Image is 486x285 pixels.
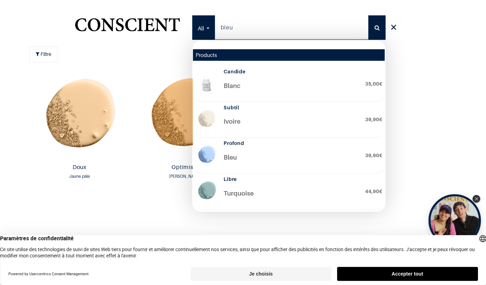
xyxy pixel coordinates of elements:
b: € [365,81,382,87]
img: image_128 [196,180,218,203]
p: Turquoise [224,189,359,206]
a: Libre Turquoise 44,90€ [193,174,385,210]
p: Ivoire [224,117,359,134]
a: Profond Bleu 39,90€ [193,138,385,174]
p: Bleu [224,153,359,170]
input: Recherche… [215,15,369,40]
div: Open Tolstoy widget [428,194,481,247]
span: Filtre [41,50,51,58]
div: Open Tolstoy [428,194,481,247]
a: All [192,15,215,40]
img: image_128 [196,73,218,95]
span: 39,90 [365,152,379,158]
h6: Libre [224,176,359,182]
span: 44,90 [365,188,379,194]
b: € [365,116,382,122]
img: image_128 [196,144,218,167]
img: Product image [134,74,236,161]
img: Product image [29,74,131,161]
h6: Subtil [224,105,359,111]
b: € [365,188,382,194]
a: Doux [31,164,128,172]
h6: Candide [224,69,359,75]
p: Products [193,49,385,60]
div: Close Tolstoy widget [472,195,480,203]
span: 39,90 [365,116,379,122]
button: Open chat widget [6,6,27,27]
img: image_128 [196,108,218,131]
span: All [198,16,204,41]
a: Candide Blanc 35,00€ [193,66,385,102]
h6: Profond [224,140,359,146]
b: € [365,152,382,158]
div: Jaune pâle [31,173,128,180]
a: Optimiste [137,164,233,172]
span: 35,00 [365,81,379,87]
button: Rechercher [368,15,385,40]
a: Subtil Ivoire 39,90€ [193,102,385,138]
div: [PERSON_NAME] [137,173,233,180]
img: Conscient [73,14,181,42]
a: Logo of Conscient [73,14,181,42]
div: Tolstoy bubble widget [428,194,481,247]
p: Blanc [224,81,359,99]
